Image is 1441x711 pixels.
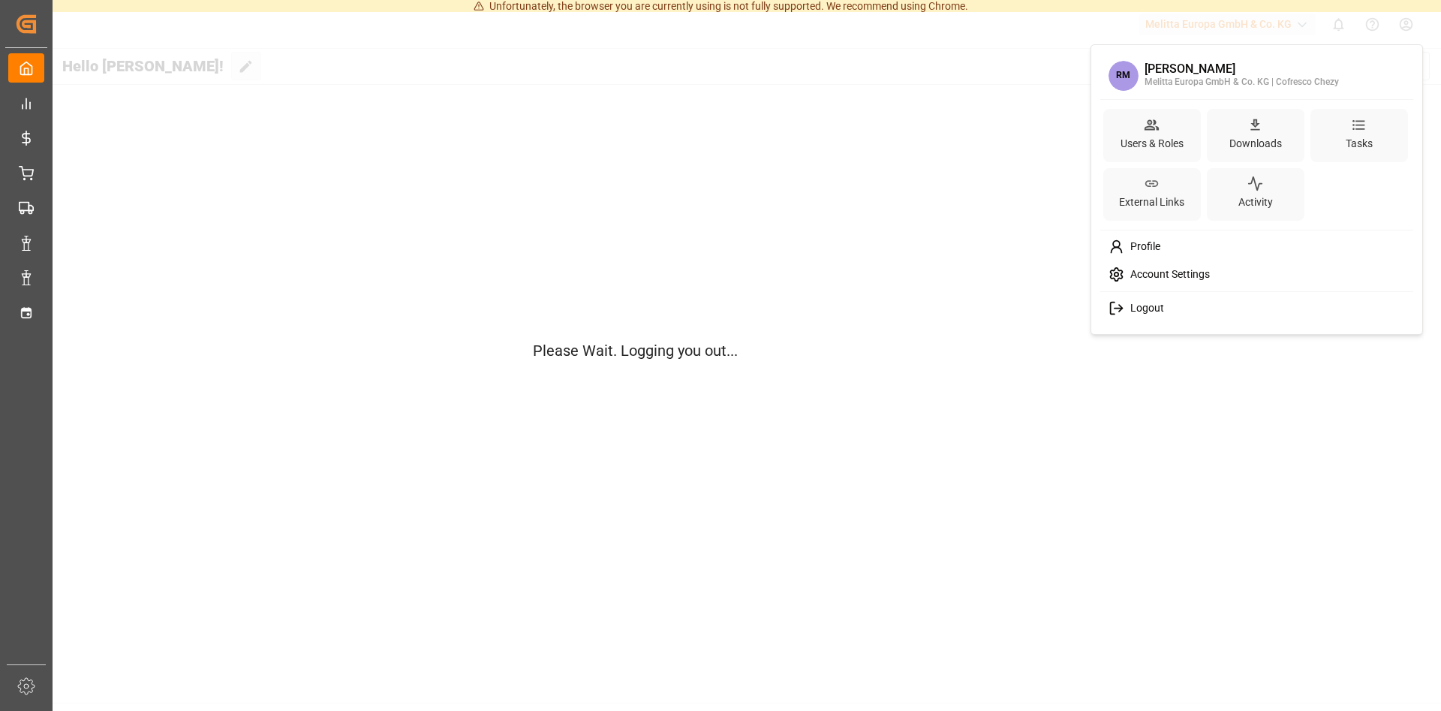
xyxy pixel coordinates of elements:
div: Downloads [1226,133,1285,155]
div: [PERSON_NAME] [1145,62,1339,76]
span: Profile [1124,240,1160,254]
div: Tasks [1343,133,1376,155]
div: Users & Roles [1118,133,1187,155]
div: Melitta Europa GmbH & Co. KG | Cofresco Chezy [1145,76,1339,89]
div: Activity [1235,191,1276,213]
div: External Links [1116,191,1187,213]
span: RM [1109,61,1139,91]
p: Please Wait. Logging you out... [533,339,908,362]
span: Account Settings [1124,268,1210,282]
span: Logout [1124,302,1164,315]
